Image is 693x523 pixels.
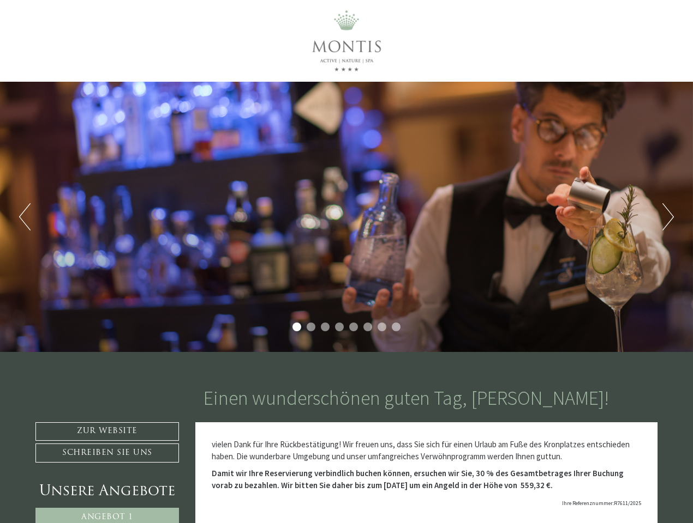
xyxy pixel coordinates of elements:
[35,443,179,463] a: Schreiben Sie uns
[662,203,674,230] button: Next
[35,422,179,441] a: Zur Website
[19,203,31,230] button: Previous
[562,500,641,507] span: Ihre Referenznummer:R7611/2025
[212,439,642,462] p: vielen Dank für Ihre Rückbestätigung! Wir freuen uns, dass Sie sich für einen Urlaub am Fuße des ...
[81,513,133,521] span: Angebot 1
[212,468,624,490] strong: Damit wir Ihre Reservierung verbindlich buchen können, ersuchen wir Sie, 30 % des Gesamtbetrages ...
[35,482,179,502] div: Unsere Angebote
[204,387,609,409] h1: Einen wunderschönen guten Tag, [PERSON_NAME]!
